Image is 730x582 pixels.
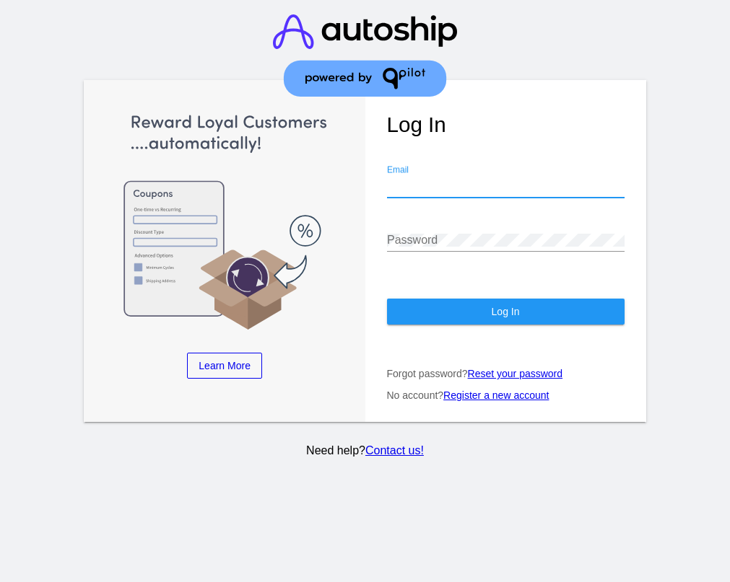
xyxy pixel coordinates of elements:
span: Log In [492,306,520,317]
p: Need help? [82,444,648,457]
p: No account? [387,389,625,401]
input: Email [387,180,625,193]
h1: Log In [387,113,625,137]
a: Reset your password [468,368,563,379]
a: Contact us! [365,444,424,457]
a: Learn More [187,353,262,379]
img: Apply Coupons Automatically to Scheduled Orders with QPilot [106,113,344,331]
p: Forgot password? [387,368,625,379]
span: Learn More [199,360,251,371]
button: Log In [387,299,625,325]
a: Register a new account [443,389,549,401]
